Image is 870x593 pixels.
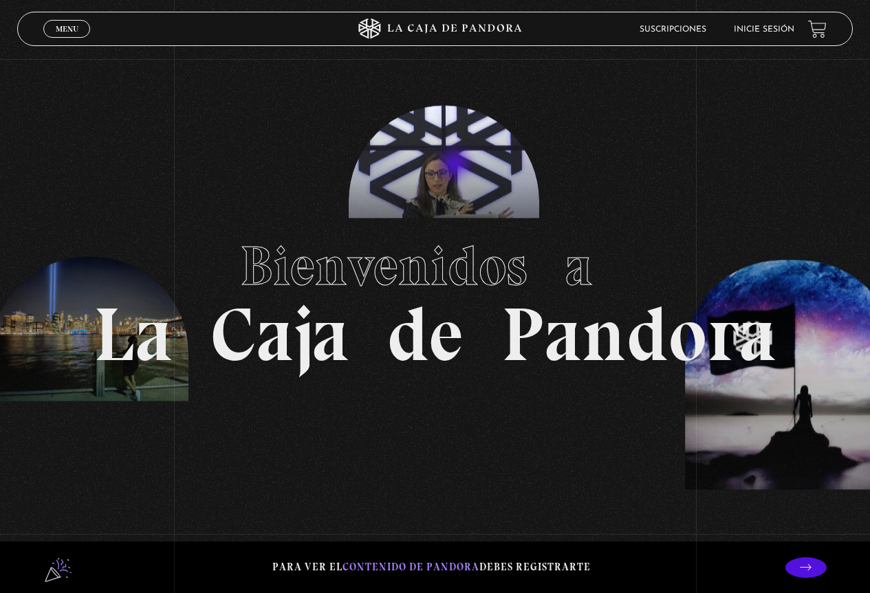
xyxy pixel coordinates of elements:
[94,221,776,372] h1: La Caja de Pandora
[51,36,83,46] span: Cerrar
[272,558,591,577] p: Para ver el debes registrarte
[240,233,631,299] span: Bienvenidos a
[734,25,794,34] a: Inicie sesión
[640,25,706,34] a: Suscripciones
[342,561,479,573] span: contenido de Pandora
[56,25,78,33] span: Menu
[808,20,827,38] a: View your shopping cart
